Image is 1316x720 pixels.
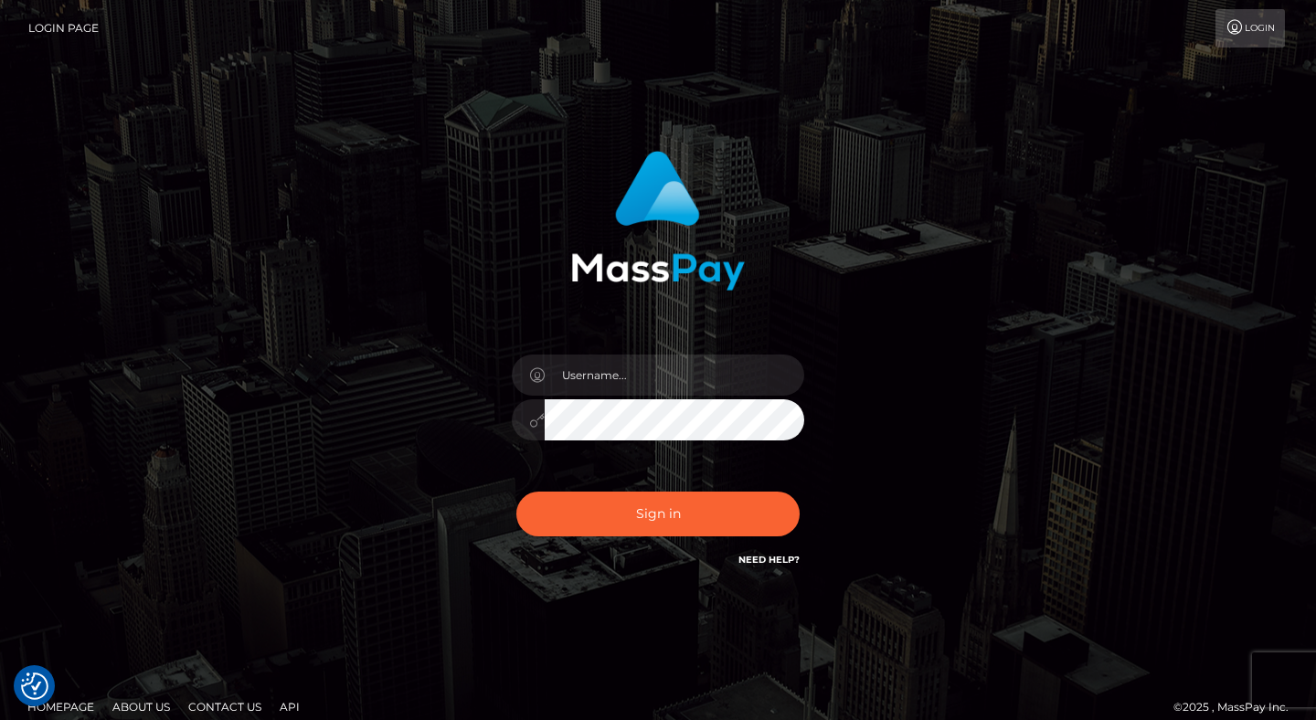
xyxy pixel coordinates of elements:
button: Consent Preferences [21,672,48,700]
input: Username... [545,355,804,396]
div: © 2025 , MassPay Inc. [1173,697,1302,717]
button: Sign in [516,492,800,536]
a: Login Page [28,9,99,48]
a: Login [1215,9,1285,48]
img: MassPay Login [571,151,745,291]
img: Revisit consent button [21,672,48,700]
a: Need Help? [738,554,800,566]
